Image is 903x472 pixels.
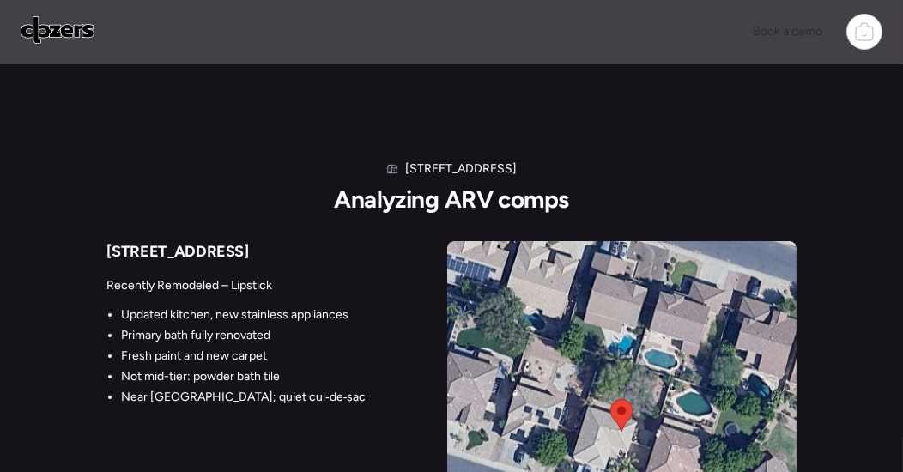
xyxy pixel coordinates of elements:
[21,16,94,44] img: Logo
[334,185,568,214] h2: Analyzing ARV comps
[753,24,822,39] span: Book a demo
[121,327,366,344] li: Primary bath fully renovated
[121,389,366,406] li: Near [GEOGRAPHIC_DATA]; quiet cul‑de‑sac
[121,306,366,324] li: Updated kitchen, new stainless appliances
[405,160,517,178] h1: [STREET_ADDRESS]
[121,368,366,385] li: Not mid-tier: powder bath tile
[107,242,249,261] span: [STREET_ADDRESS]
[121,348,366,365] li: Fresh paint and new carpet
[107,277,366,294] p: Recently Remodeled – Lipstick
